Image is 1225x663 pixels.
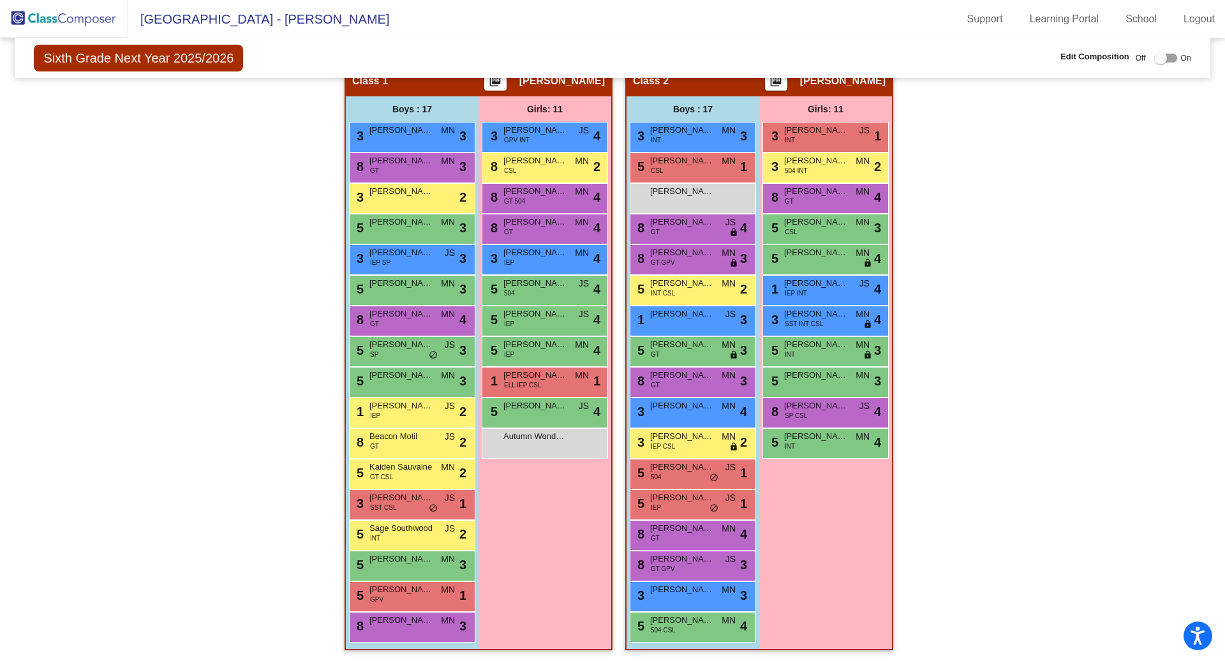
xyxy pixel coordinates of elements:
[651,135,661,145] span: INT
[459,525,466,544] span: 2
[650,308,714,320] span: [PERSON_NAME]
[634,221,644,235] span: 8
[785,227,797,237] span: CSL
[634,619,644,633] span: 5
[593,310,600,329] span: 4
[634,129,644,143] span: 3
[1020,9,1110,29] a: Learning Portal
[740,341,747,360] span: 3
[503,369,567,382] span: [PERSON_NAME]
[725,553,736,566] span: JS
[722,430,736,443] span: MN
[370,411,380,421] span: IEP
[863,320,872,330] span: lock
[651,533,660,543] span: GT
[634,374,644,388] span: 8
[504,288,515,298] span: 504
[722,614,736,627] span: MN
[459,433,466,452] span: 2
[487,160,498,174] span: 8
[740,218,747,237] span: 4
[874,188,881,207] span: 4
[503,399,567,412] span: [PERSON_NAME]
[575,338,589,352] span: MN
[353,558,364,572] span: 5
[459,494,466,513] span: 1
[740,586,747,605] span: 3
[650,216,714,228] span: [PERSON_NAME]
[856,369,870,382] span: MN
[503,124,567,137] span: [PERSON_NAME]
[353,221,364,235] span: 5
[957,9,1013,29] a: Support
[784,369,848,382] span: [PERSON_NAME]
[369,461,433,473] span: Kaiden Sauvaine
[785,166,808,175] span: 504 INT
[429,350,438,361] span: do_not_disturb_alt
[445,246,455,260] span: JS
[459,616,466,636] span: 3
[722,369,736,382] span: MN
[768,313,778,327] span: 3
[479,96,611,122] div: Girls: 11
[370,595,383,604] span: GPV
[441,553,455,566] span: MN
[784,399,848,412] span: [PERSON_NAME]
[651,472,662,482] span: 504
[651,258,675,267] span: GT GPV
[709,473,718,483] span: do_not_disturb_alt
[579,277,589,290] span: JS
[874,126,881,145] span: 1
[503,277,567,290] span: [PERSON_NAME]
[765,71,787,91] button: Print Students Details
[650,246,714,259] span: [PERSON_NAME]
[353,251,364,265] span: 3
[768,405,778,419] span: 8
[874,371,881,391] span: 3
[740,494,747,513] span: 1
[459,218,466,237] span: 3
[459,463,466,482] span: 2
[784,338,848,351] span: [PERSON_NAME]
[740,402,747,421] span: 4
[459,555,466,574] span: 3
[369,338,433,351] span: [PERSON_NAME]
[651,166,663,175] span: CSL
[859,277,870,290] span: JS
[459,188,466,207] span: 2
[722,277,736,290] span: MN
[593,341,600,360] span: 4
[353,343,364,357] span: 5
[369,430,433,443] span: Beacon Motil
[784,430,848,443] span: [PERSON_NAME]
[369,583,433,596] span: [PERSON_NAME]
[593,371,600,391] span: 1
[856,246,870,260] span: MN
[370,166,379,175] span: GT
[740,157,747,176] span: 1
[593,279,600,299] span: 4
[370,503,397,512] span: SST CSL
[441,308,455,321] span: MN
[650,491,714,504] span: [PERSON_NAME]
[785,350,795,359] span: INT
[579,399,589,413] span: JS
[504,319,514,329] span: IEP
[651,380,660,390] span: GT
[650,369,714,382] span: [PERSON_NAME] [PERSON_NAME]
[768,374,778,388] span: 5
[370,472,393,482] span: GT CSL
[627,96,759,122] div: Boys : 17
[874,249,881,268] span: 4
[725,216,736,229] span: JS
[651,503,661,512] span: IEP
[650,553,714,565] span: [PERSON_NAME]
[487,374,498,388] span: 1
[369,491,433,504] span: [PERSON_NAME]
[370,442,379,451] span: GT
[441,154,455,168] span: MN
[634,251,644,265] span: 8
[441,369,455,382] span: MN
[740,279,747,299] span: 2
[729,228,738,238] span: lock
